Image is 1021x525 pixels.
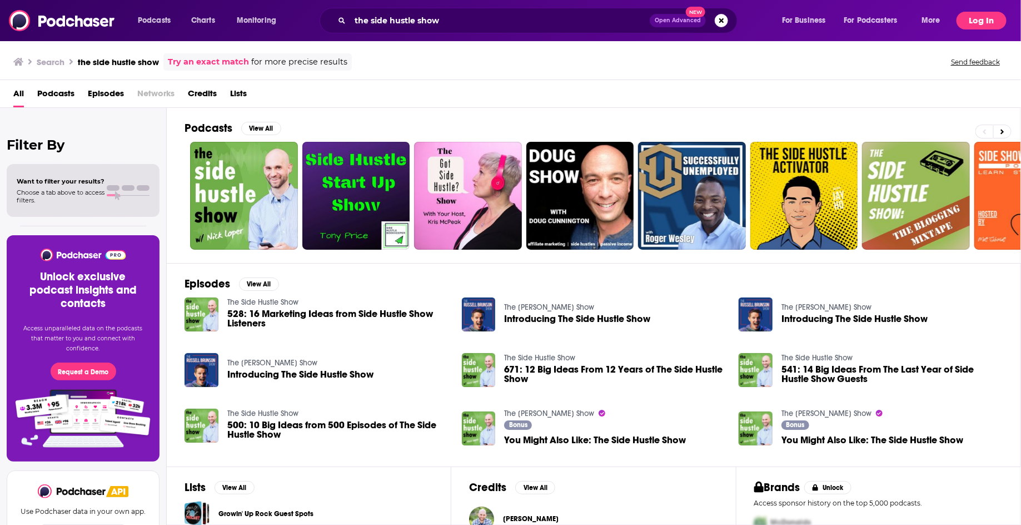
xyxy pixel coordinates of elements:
[650,14,706,27] button: Open AdvancedNew
[739,298,773,331] a: Introducing The Side Hustle Show
[230,85,247,107] a: Lists
[781,353,853,363] a: The Side Hustle Show
[37,85,74,107] a: Podcasts
[185,277,279,291] a: EpisodesView All
[914,12,954,29] button: open menu
[469,481,506,494] h2: Credits
[804,481,851,494] button: Unlock
[13,85,24,107] a: All
[504,314,650,324] a: Introducing The Side Hustle Show
[948,57,1003,67] button: Send feedback
[503,514,559,523] span: [PERSON_NAME]
[184,12,222,29] a: Charts
[227,409,298,418] a: The Side Hustle Show
[185,481,255,494] a: ListsView All
[503,514,559,523] a: Nick Loper
[844,13,898,28] span: For Podcasters
[241,122,281,135] button: View All
[185,121,281,135] a: PodcastsView All
[21,507,146,516] p: Use Podchaser data in your own app.
[686,7,706,17] span: New
[17,189,104,204] span: Choose a tab above to access filters.
[515,481,555,494] button: View All
[781,365,1003,384] a: 541: 14 Big Ideas From The Last Year of Side Hustle Show Guests
[786,422,805,428] span: Bonus
[509,422,527,428] span: Bonus
[462,298,496,331] img: Introducing The Side Hustle Show
[106,486,128,497] img: Podchaser API banner
[218,508,313,520] a: Growin' Up Rock Guest Spots
[922,13,940,28] span: More
[191,13,215,28] span: Charts
[39,249,127,261] img: Podchaser - Follow, Share and Rate Podcasts
[9,10,116,31] img: Podchaser - Follow, Share and Rate Podcasts
[227,370,373,379] a: Introducing The Side Hustle Show
[330,8,748,33] div: Search podcasts, credits, & more...
[88,85,124,107] a: Episodes
[37,57,64,67] h3: Search
[781,409,871,418] a: The Kara Goldin Show
[782,13,826,28] span: For Business
[215,481,255,494] button: View All
[229,12,291,29] button: open menu
[504,365,725,384] a: 671: 12 Big Ideas From 12 Years of The Side Hustle Show
[185,277,230,291] h2: Episodes
[227,358,317,368] a: The Russell Brunson Show
[469,481,555,494] a: CreditsView All
[462,353,496,387] img: 671: 12 Big Ideas From 12 Years of The Side Hustle Show
[350,12,650,29] input: Search podcasts, credits, & more...
[185,353,218,387] img: Introducing The Side Hustle Show
[739,412,773,445] img: You Might Also Like: The Side Hustle Show
[188,85,217,107] a: Credits
[20,324,146,354] p: Access unparalleled data on the podcasts that matter to you and connect with confidence.
[754,499,1003,507] p: Access sponsor history on the top 5,000 podcasts.
[227,298,298,307] a: The Side Hustle Show
[504,409,594,418] a: The Kara Goldin Show
[227,420,449,439] a: 500: 10 Big Ideas from 500 Episodes of The Side Hustle Show
[137,85,175,107] span: Networks
[754,481,800,494] h2: Brands
[237,13,276,28] span: Monitoring
[185,481,206,494] h2: Lists
[781,314,928,324] a: Introducing The Side Hustle Show
[251,56,347,68] span: for more precise results
[138,13,171,28] span: Podcasts
[227,309,449,328] span: 528: 16 Marketing Ideas from Side Hustle Show Listeners
[185,298,218,331] img: 528: 16 Marketing Ideas from Side Hustle Show Listeners
[774,12,840,29] button: open menu
[504,353,575,363] a: The Side Hustle Show
[168,56,249,68] a: Try an exact match
[239,278,279,291] button: View All
[7,137,160,153] h2: Filter By
[781,303,871,312] a: The Russell Brunson Show
[739,353,773,387] img: 541: 14 Big Ideas From The Last Year of Side Hustle Show Guests
[17,177,104,185] span: Want to filter your results?
[38,484,107,498] img: Podchaser - Follow, Share and Rate Podcasts
[504,435,686,445] span: You Might Also Like: The Side Hustle Show
[462,412,496,445] img: You Might Also Like: The Side Hustle Show
[130,12,185,29] button: open menu
[185,409,218,443] img: 500: 10 Big Ideas from 500 Episodes of The Side Hustle Show
[957,12,1007,29] button: Log In
[655,18,701,23] span: Open Advanced
[12,389,155,448] img: Pro Features
[20,270,146,310] h3: Unlock exclusive podcast insights and contacts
